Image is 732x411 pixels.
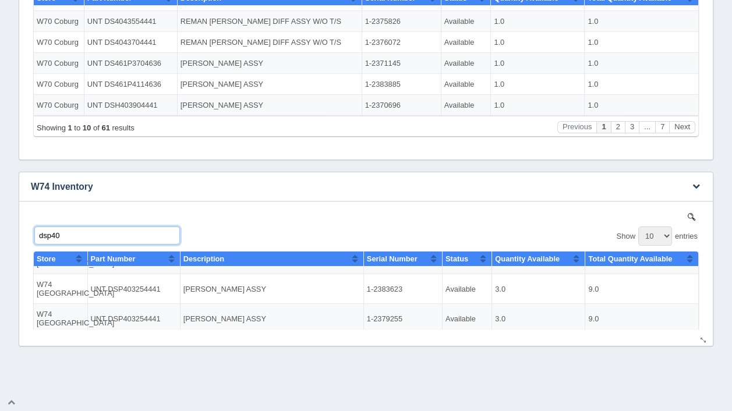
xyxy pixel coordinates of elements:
span: Serial Number [336,41,387,50]
td: W19 [GEOGRAPHIC_DATA] [3,108,52,137]
button: Sort column ascending [447,10,455,24]
td: 1.0 [460,31,554,52]
b: 61 [70,143,79,152]
td: Available [410,31,460,52]
button: Page 3 [594,141,608,153]
button: Page 7 [624,141,638,153]
span: Status [413,13,436,22]
td: UNT DSP403254441 [56,91,149,121]
td: W74 [GEOGRAPHIC_DATA] [3,61,56,91]
td: 1-2370696 [331,115,410,136]
td: 1.0 [460,52,554,73]
button: Sort column ascending [655,10,663,24]
td: UNT D46170DP4104946 [52,19,145,48]
td: 1-2383623 [333,61,411,91]
td: W70 Coburg [3,73,53,94]
td: Available [410,94,460,115]
button: Sort column ascending [320,38,328,52]
span: Store [6,41,25,50]
button: Sort column ascending [41,10,48,24]
td: [PERSON_NAME] ASSY [146,73,331,94]
button: Sort column ascending [137,38,144,52]
td: 1.0 [554,31,667,52]
td: Available [409,108,459,137]
td: UNT DS4043364441 [52,108,145,137]
td: UNT DSP403254441 [56,61,149,91]
td: 6.0 [459,108,553,137]
button: Page 8 [624,141,638,153]
td: 1-2378694 [330,108,409,137]
b: 72 [70,143,79,152]
td: 1-2371145 [331,73,410,94]
td: W70 Coburg [3,94,53,115]
td: 36.0 [554,78,667,108]
button: Sort column ascending [655,38,663,52]
span: Store [6,13,25,22]
td: REMAN [PERSON_NAME] DIFF ASSY W/O T/S [146,78,330,108]
td: 9.0 [554,61,667,91]
td: Available [410,73,460,94]
td: Available [412,61,461,91]
button: Previous [526,141,566,153]
td: 6.0 [554,48,667,78]
td: REMAN [PERSON_NAME] ASSY W/DIFF LOCK & PUMP [146,19,330,48]
td: 1-2376072 [331,52,410,73]
td: Available [409,19,459,48]
span: Quantity Available [463,13,528,22]
td: 1.0 [554,115,667,136]
span: Serial Number [334,13,385,22]
button: Sort column ascending [133,10,140,24]
button: Sort column ascending [541,10,549,24]
td: UNT DS461P4114636 [53,94,146,115]
td: REMAN [PERSON_NAME] DIFF ASSY W/O T/S [146,108,330,137]
td: W70 Coburg [3,31,53,52]
button: Sort column ascending [448,38,456,52]
button: Page 2 [580,141,594,153]
td: [PERSON_NAME] ASSY [146,115,331,136]
td: 3.0 [461,91,554,121]
button: Sort column ascending [399,38,406,52]
td: 9.0 [554,91,667,121]
td: 1-2375826 [331,31,410,52]
button: Sort column ascending [318,10,326,24]
td: W70 Coburg [3,52,53,73]
span: Description [148,13,189,22]
td: UNT DS461P3704636 [53,73,146,94]
td: 2.0 [459,48,553,78]
td: Available [412,91,461,121]
td: 1-2383885 [331,94,410,115]
b: 10 [52,143,60,152]
button: Sort column ascending [44,38,52,52]
td: 36.0 [554,108,667,137]
button: Next [638,141,664,153]
span: Status [415,41,437,50]
td: Available [409,48,459,78]
span: Part Number [55,13,100,22]
button: Sort column ascending [134,10,142,24]
td: UNT DS4043554441 [53,31,146,52]
td: W19 [GEOGRAPHIC_DATA] [3,19,52,48]
td: 6.0 [554,19,667,48]
button: ... [608,141,624,153]
td: W70 Coburg [3,115,53,136]
span: Total Quantity Available [557,13,641,22]
td: 1.0 [554,73,667,94]
button: Sort column ascending [542,38,549,52]
td: 1.0 [460,115,554,136]
td: UNT D46170DP4104946 [52,48,145,78]
button: Sort column ascending [397,10,405,24]
span: Show [585,19,604,27]
td: UNT DS4043704441 [53,52,146,73]
td: W19 [GEOGRAPHIC_DATA] [3,48,52,78]
td: [PERSON_NAME] ASSY [149,61,333,91]
td: 1-2378220 [330,78,409,108]
td: 2.0 [459,19,553,48]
